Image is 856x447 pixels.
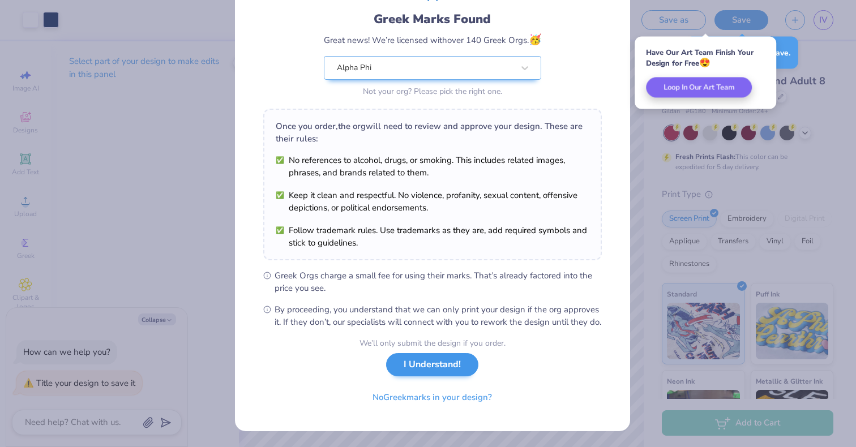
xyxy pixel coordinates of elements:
[529,33,541,46] span: 🥳
[324,32,541,48] div: Great news! We’re licensed with over 140 Greek Orgs.
[275,269,602,294] span: Greek Orgs charge a small fee for using their marks. That’s already factored into the price you see.
[359,337,506,349] div: We’ll only submit the design if you order.
[699,57,711,69] span: 😍
[646,48,765,68] div: Have Our Art Team Finish Your Design for Free
[324,85,541,97] div: Not your org? Please pick the right one.
[686,36,798,68] div: Save before you leave.
[646,77,752,97] button: Loop In Our Art Team
[276,189,589,214] li: Keep it clean and respectful. No violence, profanity, sexual content, offensive depictions, or po...
[386,353,478,376] button: I Understand!
[276,154,589,179] li: No references to alcohol, drugs, or smoking. This includes related images, phrases, and brands re...
[324,10,541,28] div: Greek Marks Found
[275,303,602,328] span: By proceeding, you understand that we can only print your design if the org approves it. If they ...
[276,224,589,249] li: Follow trademark rules. Use trademarks as they are, add required symbols and stick to guidelines.
[276,120,589,145] div: Once you order, the org will need to review and approve your design. These are their rules:
[363,386,502,409] button: NoGreekmarks in your design?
